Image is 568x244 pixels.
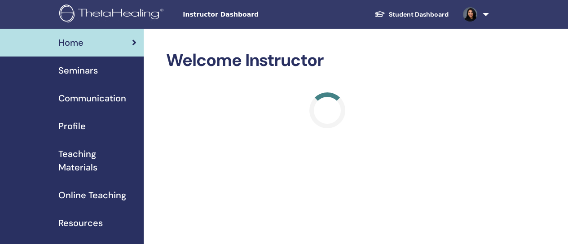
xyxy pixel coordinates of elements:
img: default.jpg [463,7,477,22]
img: logo.png [59,4,167,25]
a: Student Dashboard [367,6,456,23]
h2: Welcome Instructor [166,50,489,71]
span: Teaching Materials [58,147,136,174]
span: Seminars [58,64,98,77]
span: Instructor Dashboard [183,10,317,19]
span: Online Teaching [58,188,126,202]
img: graduation-cap-white.svg [374,10,385,18]
span: Communication [58,91,126,105]
span: Home [58,36,84,49]
span: Profile [58,119,86,133]
span: Resources [58,216,103,230]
